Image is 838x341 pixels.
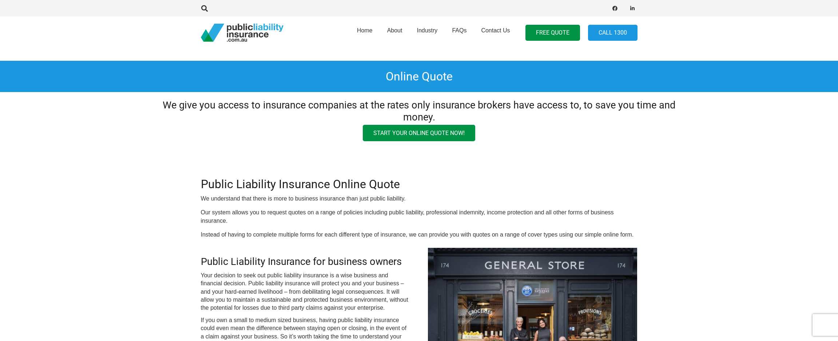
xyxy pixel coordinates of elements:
a: Start your online quote now! [363,125,475,141]
span: About [387,27,402,33]
a: pli_logotransparent [201,24,283,42]
h3: We give you access to insurance companies at the rates only insurance brokers have access to, to ... [146,99,692,123]
p: Instead of having to complete multiple forms for each different type of insurance, we can provide... [201,231,638,239]
a: LinkedIn [627,3,638,13]
a: Home [350,14,380,51]
p: Our system allows you to request quotes on a range of policies including public liability, profes... [201,209,638,225]
a: Search [198,5,212,12]
a: FAQs [445,14,474,51]
a: Facebook [610,3,620,13]
h2: Public Liability Insurance Online Quote [201,177,638,191]
h3: Public Liability Insurance for business owners [201,256,410,268]
a: Industry [409,14,445,51]
span: FAQs [452,27,466,33]
a: Contact Us [474,14,517,51]
span: Industry [417,27,437,33]
p: We understand that there is more to business insurance than just public liability. [201,195,638,203]
a: FREE QUOTE [525,25,580,41]
a: Call 1300 [588,25,638,41]
span: Home [357,27,373,33]
span: Your decision to seek out public liability insurance is a wise business and financial decision. P... [201,272,408,311]
span: Contact Us [481,27,510,33]
a: About [380,14,410,51]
